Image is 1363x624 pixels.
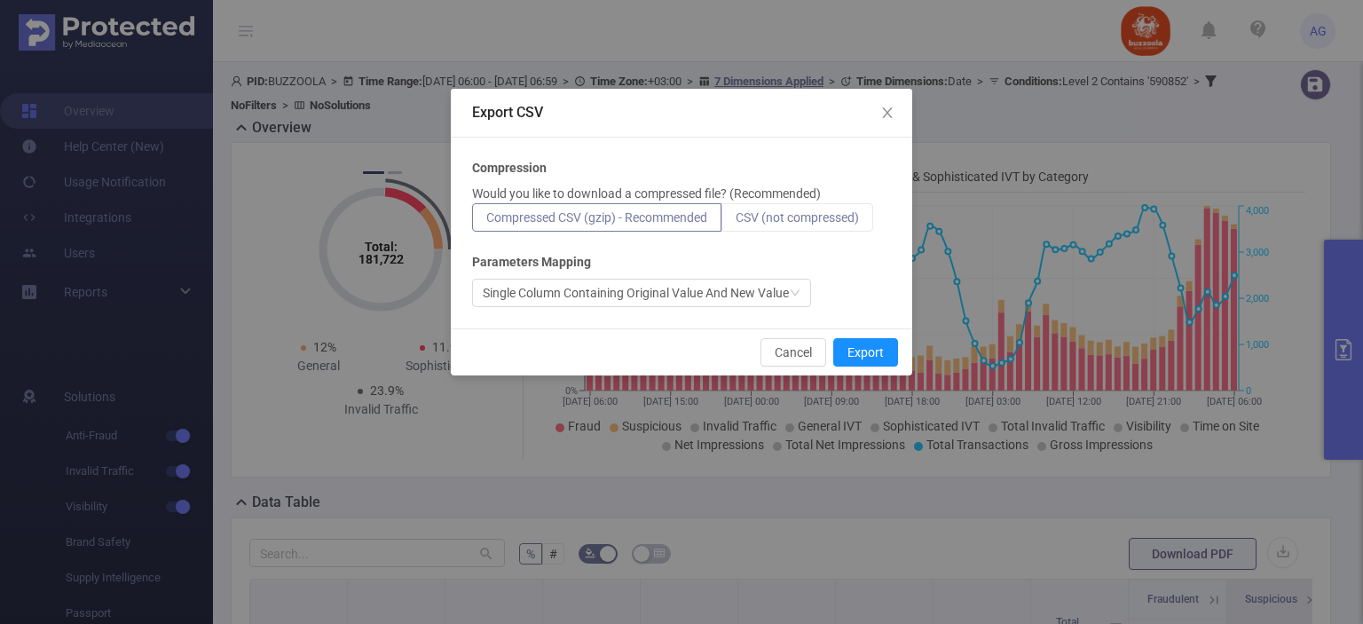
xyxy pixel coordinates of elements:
span: Compressed CSV (gzip) - Recommended [486,210,707,225]
button: Cancel [760,338,826,367]
div: Single Column Containing Original Value And New Value [483,280,789,306]
div: Export CSV [472,103,891,122]
button: Export [833,338,898,367]
i: icon: down [790,288,800,300]
span: CSV (not compressed) [736,210,859,225]
button: Close [863,89,912,138]
b: Parameters Mapping [472,253,591,272]
i: icon: close [880,106,894,120]
p: Would you like to download a compressed file? (Recommended) [472,185,821,203]
b: Compression [472,159,547,178]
